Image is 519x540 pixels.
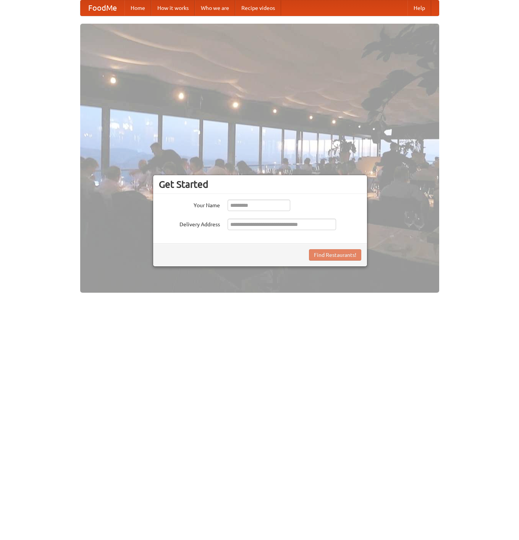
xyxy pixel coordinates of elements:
[151,0,195,16] a: How it works
[235,0,281,16] a: Recipe videos
[159,219,220,228] label: Delivery Address
[81,0,124,16] a: FoodMe
[407,0,431,16] a: Help
[195,0,235,16] a: Who we are
[159,200,220,209] label: Your Name
[309,249,361,261] button: Find Restaurants!
[124,0,151,16] a: Home
[159,179,361,190] h3: Get Started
